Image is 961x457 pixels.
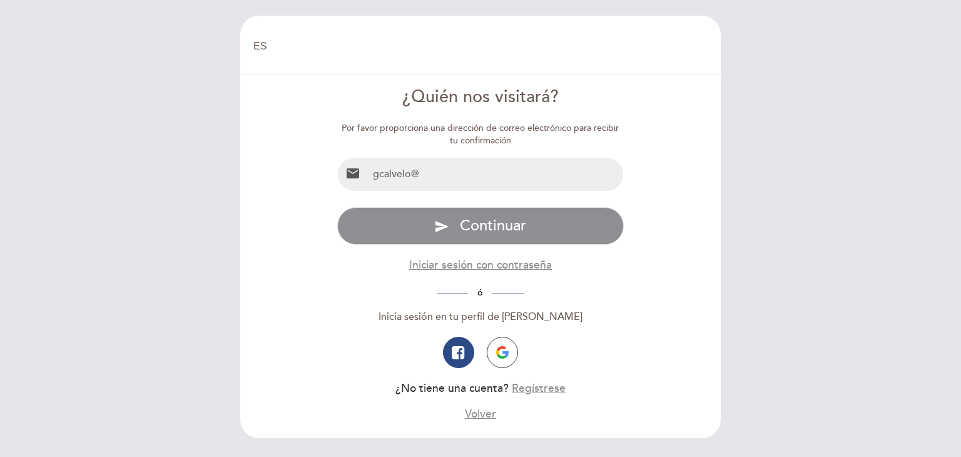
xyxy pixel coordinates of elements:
[465,406,496,422] button: Volver
[409,257,552,273] button: Iniciar sesión con contraseña
[368,158,624,191] input: Email
[434,219,449,234] i: send
[395,382,509,395] span: ¿No tiene una cuenta?
[460,217,526,235] span: Continuar
[468,287,492,298] span: ó
[337,207,624,245] button: send Continuar
[337,122,624,147] div: Por favor proporciona una dirección de correo electrónico para recibir tu confirmación
[512,381,566,396] button: Regístrese
[496,346,509,359] img: icon-google.png
[337,85,624,110] div: ¿Quién nos visitará?
[345,166,360,181] i: email
[337,310,624,324] div: Inicia sesión en tu perfil de [PERSON_NAME]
